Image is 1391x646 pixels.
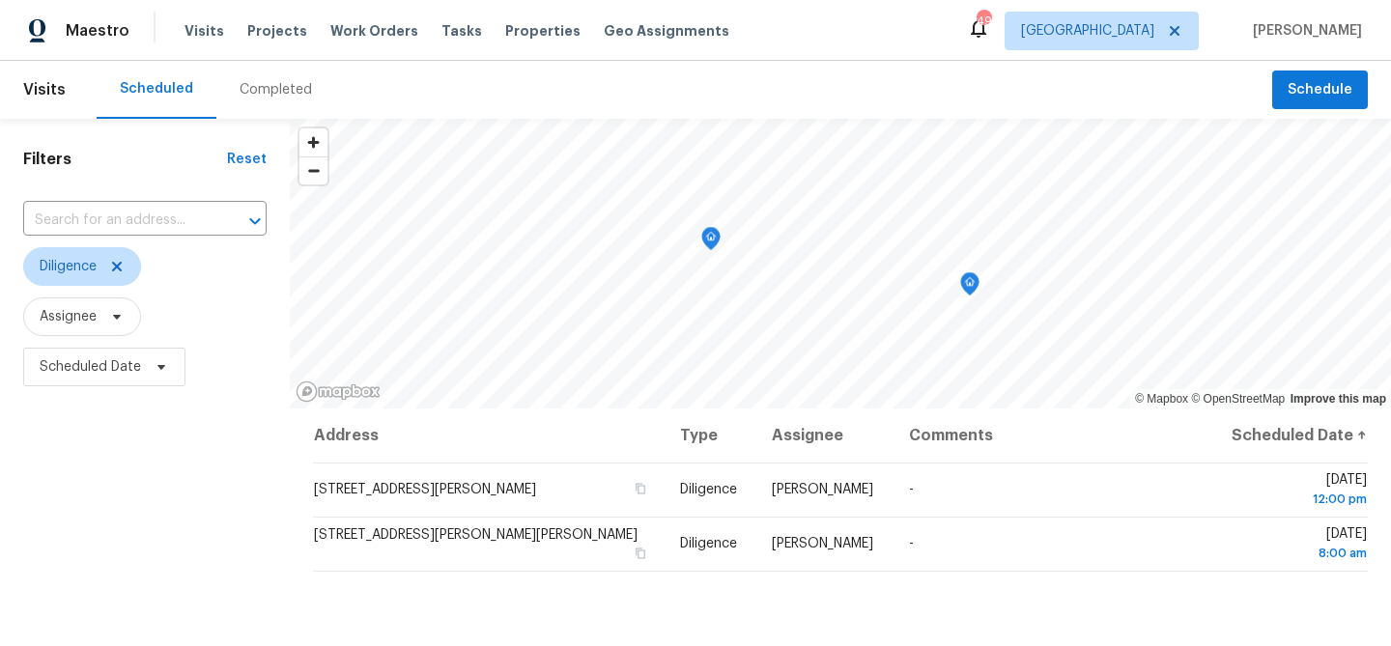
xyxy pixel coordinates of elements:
span: Diligence [680,483,737,496]
span: Diligence [40,257,97,276]
input: Search for an address... [23,206,213,236]
a: OpenStreetMap [1191,392,1285,406]
span: [GEOGRAPHIC_DATA] [1021,21,1154,41]
span: [DATE] [1226,473,1367,509]
div: Completed [240,80,312,99]
div: Scheduled [120,79,193,98]
span: [STREET_ADDRESS][PERSON_NAME] [314,483,536,496]
span: Projects [247,21,307,41]
span: Work Orders [330,21,418,41]
span: Diligence [680,537,737,550]
th: Scheduled Date ↑ [1210,408,1368,463]
span: [STREET_ADDRESS][PERSON_NAME][PERSON_NAME] [314,528,638,542]
button: Copy Address [632,545,649,562]
div: 12:00 pm [1226,490,1367,509]
button: Copy Address [632,480,649,497]
span: Visits [185,21,224,41]
span: Schedule [1288,78,1352,102]
button: Open [241,208,269,235]
span: Tasks [441,24,482,38]
div: Map marker [960,272,979,302]
div: 49 [977,12,990,31]
canvas: Map [290,119,1391,408]
span: [DATE] [1226,527,1367,563]
div: Map marker [701,227,721,257]
span: [PERSON_NAME] [1245,21,1362,41]
span: [PERSON_NAME] [772,483,873,496]
span: Assignee [40,307,97,326]
th: Assignee [756,408,894,463]
span: Maestro [66,21,129,41]
th: Type [665,408,756,463]
span: Geo Assignments [604,21,729,41]
span: - [909,483,914,496]
th: Address [313,408,665,463]
a: Mapbox [1135,392,1188,406]
button: Zoom in [299,128,327,156]
span: Visits [23,69,66,111]
button: Zoom out [299,156,327,184]
th: Comments [894,408,1210,463]
div: Reset [227,150,267,169]
a: Mapbox homepage [296,380,381,403]
a: Improve this map [1291,392,1386,406]
span: Scheduled Date [40,357,141,377]
div: 8:00 am [1226,544,1367,563]
span: Properties [505,21,581,41]
h1: Filters [23,150,227,169]
span: [PERSON_NAME] [772,537,873,550]
span: Zoom out [299,157,327,184]
button: Schedule [1272,70,1368,110]
span: - [909,537,914,550]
